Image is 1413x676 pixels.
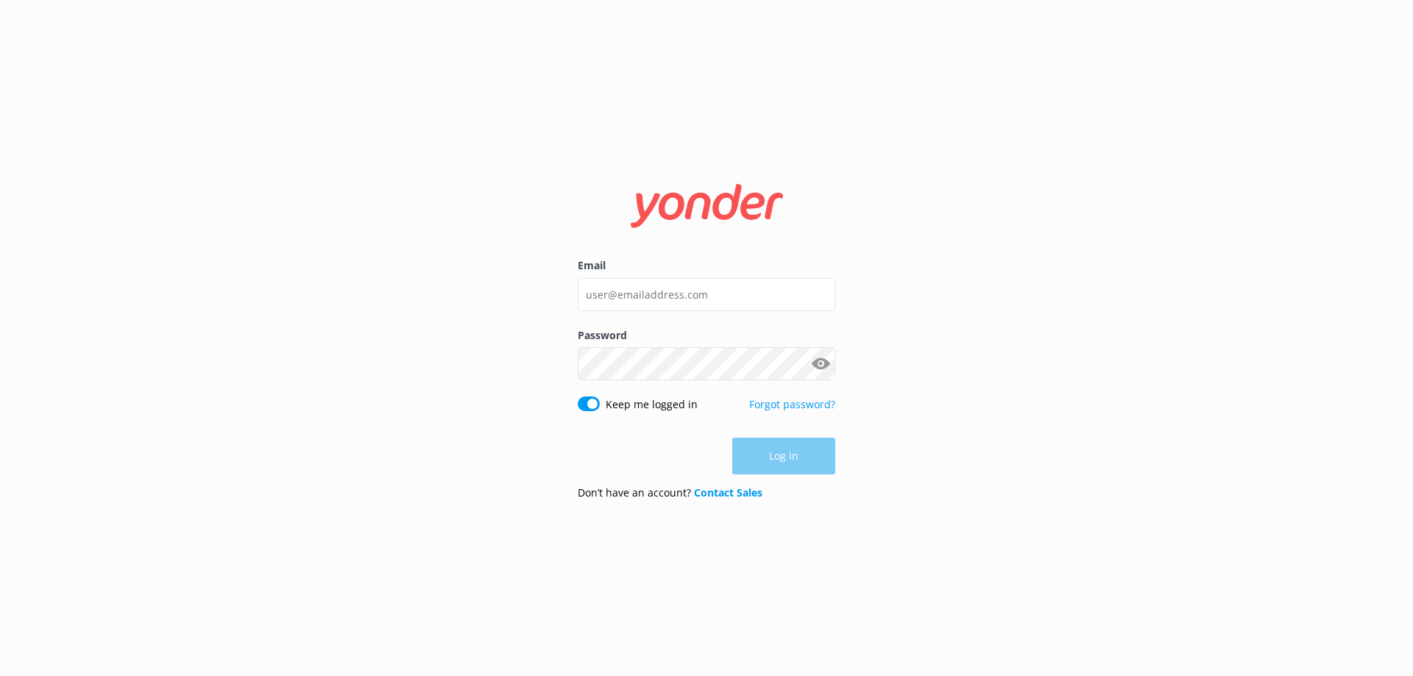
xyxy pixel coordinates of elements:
[749,397,835,411] a: Forgot password?
[578,485,762,501] p: Don’t have an account?
[606,396,698,413] label: Keep me logged in
[694,485,762,499] a: Contact Sales
[578,257,835,274] label: Email
[578,278,835,311] input: user@emailaddress.com
[578,327,835,344] label: Password
[806,349,835,379] button: Show password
